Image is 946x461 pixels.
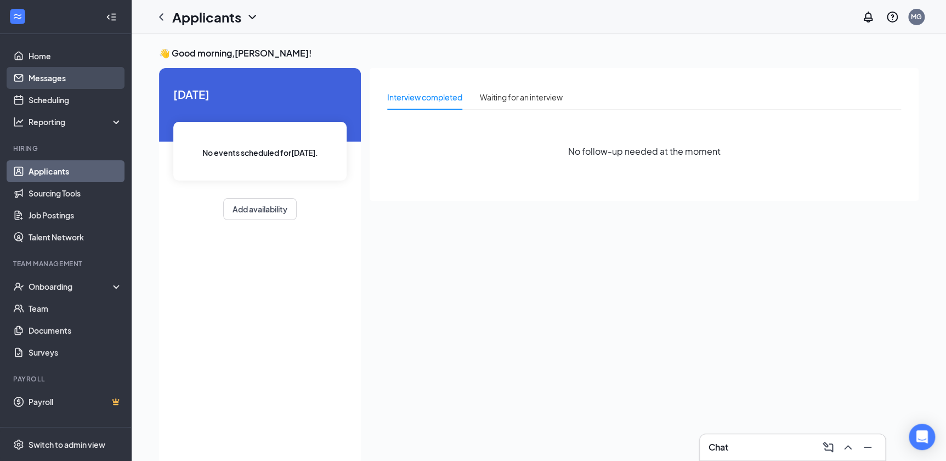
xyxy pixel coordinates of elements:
a: Team [29,297,122,319]
svg: Notifications [862,10,875,24]
svg: ComposeMessage [822,441,835,454]
div: Switch to admin view [29,439,105,450]
svg: QuestionInfo [886,10,899,24]
h3: 👋 Good morning, [PERSON_NAME] ! [159,47,919,59]
button: Add availability [223,198,297,220]
svg: ChevronUp [841,441,854,454]
button: Minimize [859,438,876,456]
div: Payroll [13,374,120,384]
svg: Minimize [861,441,874,454]
svg: ChevronDown [246,10,259,24]
svg: UserCheck [13,281,24,292]
a: Home [29,45,122,67]
svg: Settings [13,439,24,450]
a: Scheduling [29,89,122,111]
span: [DATE] [173,86,347,103]
a: PayrollCrown [29,391,122,413]
a: Messages [29,67,122,89]
svg: ChevronLeft [155,10,168,24]
button: ComposeMessage [819,438,837,456]
span: No events scheduled for [DATE] . [202,147,318,159]
svg: Analysis [13,116,24,127]
div: Reporting [29,116,123,127]
a: Talent Network [29,226,122,248]
svg: WorkstreamLogo [12,11,23,22]
div: Hiring [13,144,120,153]
h1: Applicants [172,8,241,26]
button: ChevronUp [839,438,857,456]
svg: Collapse [106,12,117,23]
a: Sourcing Tools [29,182,122,204]
a: Documents [29,319,122,341]
div: MG [911,12,922,21]
div: Team Management [13,259,120,268]
span: No follow-up needed at the moment [568,144,721,158]
div: Open Intercom Messenger [909,424,935,450]
div: Onboarding [29,281,113,292]
a: Job Postings [29,204,122,226]
div: Interview completed [387,91,462,103]
a: Applicants [29,160,122,182]
div: Waiting for an interview [480,91,563,103]
a: Surveys [29,341,122,363]
h3: Chat [709,441,728,453]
